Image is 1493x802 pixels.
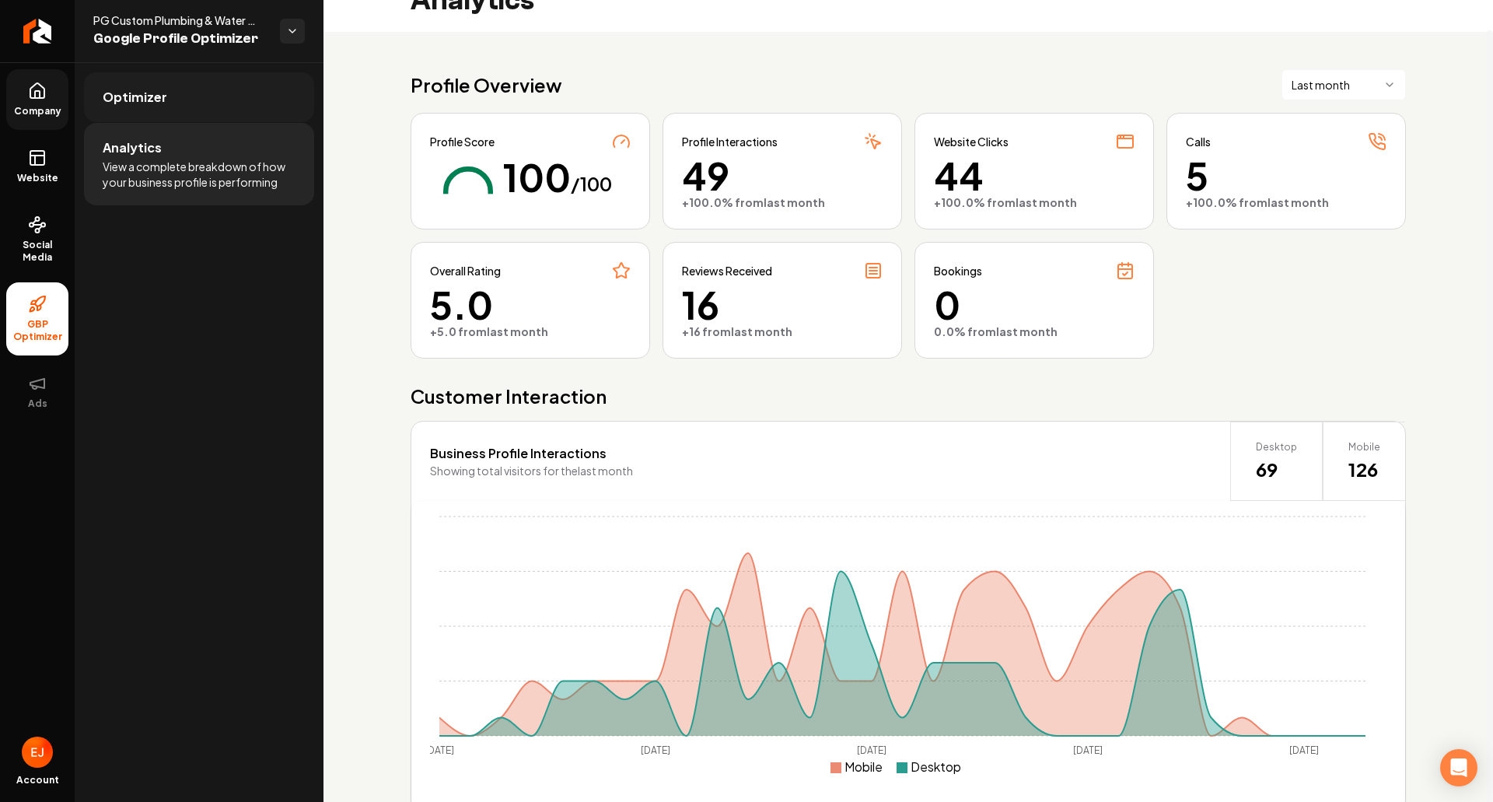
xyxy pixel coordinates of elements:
a: Company [6,69,68,130]
span: Google Profile Optimizer [93,28,267,50]
img: Eduard Joers [22,737,53,768]
a: Website [6,136,68,197]
span: from last month [1239,195,1329,209]
button: Ads [6,362,68,422]
div: 100 [503,159,571,218]
span: from last month [967,324,1058,338]
span: Company [8,105,68,117]
span: Desktop [1256,441,1297,454]
span: Mobile [1348,441,1380,454]
span: Mobile [844,758,883,775]
span: Profile Interactions [682,134,778,149]
span: 16 [682,286,883,324]
span: from last month [987,195,1077,209]
span: Analytics [103,138,162,157]
tspan: [DATE] [1073,744,1103,756]
span: Calls [1186,134,1211,149]
div: +100.0% [934,194,1135,210]
span: from last month [702,324,792,338]
span: Desktop [911,758,961,775]
div: 0.0% [934,324,1135,339]
a: Social Media [6,203,68,276]
span: Customer Interaction [411,383,1406,408]
tspan: [DATE] [857,744,886,756]
span: 0 [934,286,1135,324]
tspan: [DATE] [1289,744,1319,756]
span: 126 [1348,457,1380,482]
span: Profile Overview [411,72,562,97]
span: Reviews Received [682,263,772,278]
span: 5.0 [430,286,631,324]
span: from last month [735,195,825,209]
tspan: [DATE] [641,744,670,756]
span: 69 [1256,457,1297,482]
p: Showing total visitors for the last month [430,463,633,478]
span: GBP Optimizer [6,318,68,343]
span: from last month [458,324,548,338]
tspan: [DATE] [425,744,454,756]
div: +100.0% [682,194,883,210]
span: Account [16,774,59,786]
button: Open user button [22,737,53,768]
span: Website Clicks [934,134,1009,149]
img: Rebolt Logo [23,19,52,44]
span: Overall Rating [430,263,501,278]
div: +100.0% [1186,194,1386,210]
span: Ads [22,397,54,410]
div: Open Intercom Messenger [1440,749,1477,786]
span: 44 [934,157,1135,194]
span: Business Profile Interactions [430,445,607,461]
div: +16 [682,324,883,339]
span: Bookings [934,263,982,278]
span: PG Custom Plumbing & Water Filtration [93,12,267,28]
span: Social Media [6,239,68,264]
span: Optimizer [103,88,167,107]
a: Optimizer [84,72,314,122]
span: View a complete breakdown of how your business profile is performing [103,159,295,190]
span: Profile Score [430,134,495,149]
span: Website [11,172,65,184]
div: +5.0 [430,324,631,339]
div: /100 [571,171,612,230]
span: 5 [1186,157,1386,194]
span: 49 [682,157,883,194]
